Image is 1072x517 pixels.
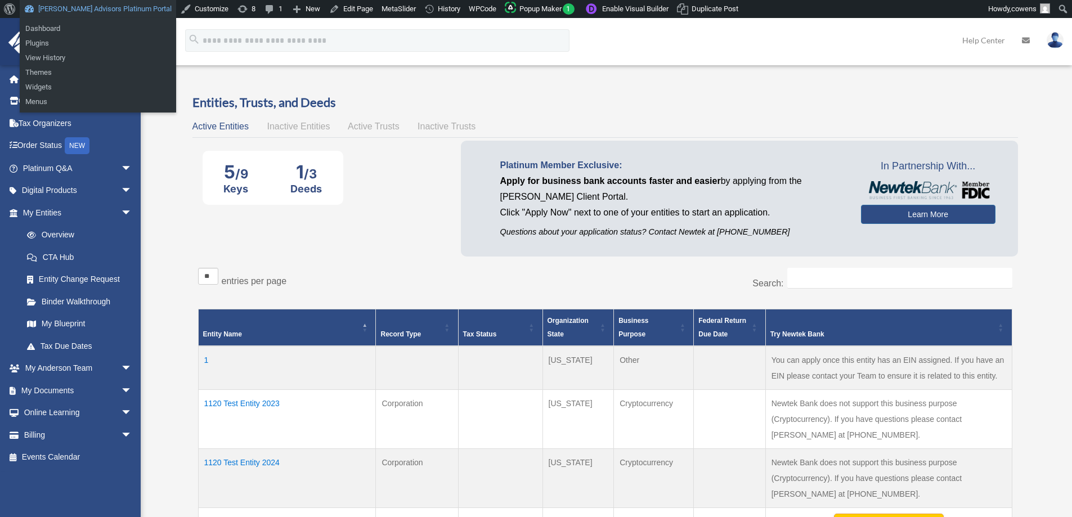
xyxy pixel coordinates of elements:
a: CTA Hub [16,246,149,268]
td: [US_STATE] [542,449,614,508]
td: 1 [198,346,376,390]
a: Home [8,68,149,90]
div: NEW [65,137,89,154]
span: /3 [304,167,317,181]
a: Widgets [20,80,176,95]
a: Online Learningarrow_drop_down [8,402,149,424]
td: [US_STATE] [542,390,614,449]
span: cowens [1011,5,1037,13]
td: 1120 Test Entity 2024 [198,449,376,508]
span: Business Purpose [618,317,648,338]
th: Business Purpose: Activate to sort [614,309,694,347]
th: Organization State: Activate to sort [542,309,614,347]
a: Tax Due Dates [16,335,149,357]
span: 1 [563,3,575,15]
th: Try Newtek Bank : Activate to sort [765,309,1012,347]
span: arrow_drop_down [121,201,143,224]
a: My Documentsarrow_drop_down [8,379,149,402]
div: 5 [223,161,248,183]
a: Dashboard [20,21,176,36]
i: search [188,33,200,46]
span: Tax Status [463,330,497,338]
div: 1 [290,161,322,183]
a: Menus [20,95,176,109]
a: Entity Change Request [16,268,149,291]
td: Other [614,346,694,390]
a: Themes [20,65,176,80]
span: Inactive Entities [267,122,330,131]
span: arrow_drop_down [121,402,143,425]
span: arrow_drop_down [121,424,143,447]
a: Order StatusNEW [8,134,149,158]
a: Digital Productsarrow_drop_down [8,179,149,202]
div: Try Newtek Bank [770,327,995,341]
span: arrow_drop_down [121,379,143,402]
h3: Entities, Trusts, and Deeds [192,94,1018,111]
a: Platinum Q&Aarrow_drop_down [8,157,149,179]
span: Record Type [380,330,421,338]
img: NewtekBankLogoSM.png [867,181,990,199]
a: Billingarrow_drop_down [8,424,149,446]
a: Events Calendar [8,446,149,469]
div: Deeds [290,183,322,195]
a: Online Ordering [8,90,149,113]
label: entries per page [222,276,287,286]
span: Apply for business bank accounts faster and easier [500,176,721,186]
p: Click "Apply Now" next to one of your entities to start an application. [500,205,844,221]
img: User Pic [1047,32,1064,48]
a: My Blueprint [16,313,149,335]
td: Newtek Bank does not support this business purpose (Cryptocurrency). If you have questions please... [765,449,1012,508]
span: /9 [235,167,248,181]
p: by applying from the [PERSON_NAME] Client Portal. [500,173,844,205]
p: Platinum Member Exclusive: [500,158,844,173]
span: arrow_drop_down [121,157,143,180]
td: Cryptocurrency [614,390,694,449]
span: Active Trusts [348,122,400,131]
th: Entity Name: Activate to invert sorting [198,309,376,347]
a: Binder Walkthrough [16,290,149,313]
img: Anderson Advisors Platinum Portal [5,32,107,53]
a: My Entitiesarrow_drop_down [8,201,149,224]
a: Plugins [20,36,176,51]
td: Corporation [376,449,458,508]
a: Overview [16,224,143,246]
label: Search: [752,278,783,288]
td: 1120 Test Entity 2023 [198,390,376,449]
th: Federal Return Due Date: Activate to sort [694,309,765,347]
td: Corporation [376,390,458,449]
td: Cryptocurrency [614,449,694,508]
a: Help Center [954,18,1013,62]
th: Record Type: Activate to sort [376,309,458,347]
a: My Anderson Teamarrow_drop_down [8,357,149,380]
span: Entity Name [203,330,242,338]
p: Questions about your application status? Contact Newtek at [PHONE_NUMBER] [500,225,844,239]
a: Tax Organizers [8,112,149,134]
span: arrow_drop_down [121,357,143,380]
span: arrow_drop_down [121,179,143,203]
div: Keys [223,183,248,195]
a: View History [20,51,176,65]
td: [US_STATE] [542,346,614,390]
ul: Anderson Advisors Platinum Portal [20,62,176,113]
ul: Anderson Advisors Platinum Portal [20,18,176,69]
span: Organization State [548,317,589,338]
span: In Partnership With... [861,158,995,176]
th: Tax Status: Activate to sort [458,309,542,347]
a: Learn More [861,205,995,224]
td: You can apply once this entity has an EIN assigned. If you have an EIN please contact your Team t... [765,346,1012,390]
span: Active Entities [192,122,249,131]
span: Inactive Trusts [418,122,476,131]
td: Newtek Bank does not support this business purpose (Cryptocurrency). If you have questions please... [765,390,1012,449]
span: Federal Return Due Date [698,317,746,338]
